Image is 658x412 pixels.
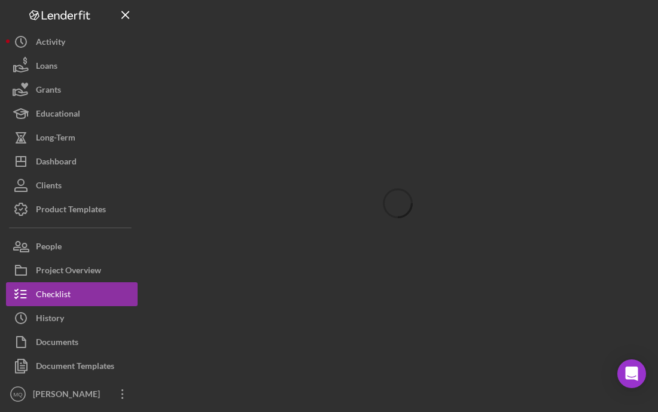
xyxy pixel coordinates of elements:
[6,330,138,354] button: Documents
[36,234,62,261] div: People
[36,30,65,57] div: Activity
[6,102,138,126] button: Educational
[6,258,138,282] button: Project Overview
[36,78,61,105] div: Grants
[36,102,80,129] div: Educational
[6,173,138,197] button: Clients
[6,149,138,173] button: Dashboard
[36,197,106,224] div: Product Templates
[30,382,108,409] div: [PERSON_NAME]
[36,126,75,152] div: Long-Term
[6,54,138,78] button: Loans
[6,78,138,102] button: Grants
[6,234,138,258] button: People
[36,354,114,381] div: Document Templates
[36,173,62,200] div: Clients
[36,258,101,285] div: Project Overview
[13,391,22,398] text: MQ
[6,354,138,378] button: Document Templates
[6,197,138,221] button: Product Templates
[36,306,64,333] div: History
[6,282,138,306] button: Checklist
[617,359,646,388] div: Open Intercom Messenger
[36,330,78,357] div: Documents
[36,282,71,309] div: Checklist
[6,382,138,406] button: MQ[PERSON_NAME]
[6,30,138,54] button: Activity
[36,54,57,81] div: Loans
[6,306,138,330] button: History
[6,126,138,149] button: Long-Term
[36,149,77,176] div: Dashboard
